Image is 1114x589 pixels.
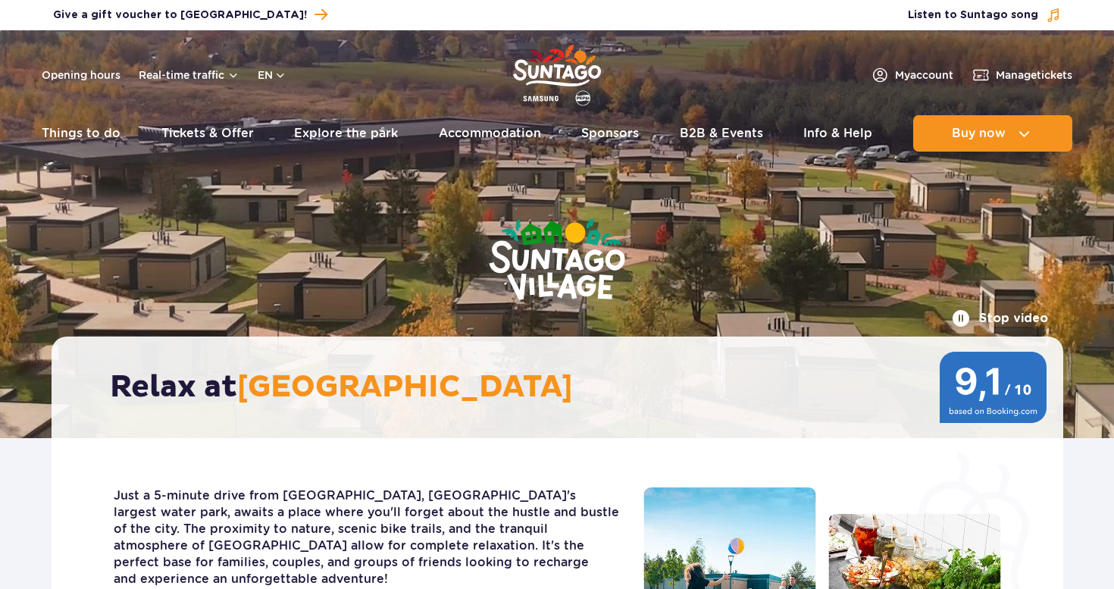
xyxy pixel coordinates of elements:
span: My account [895,67,953,83]
button: Stop video [952,309,1048,327]
img: Suntago Village [428,159,686,362]
h2: Relax at [110,368,1020,406]
button: en [258,67,286,83]
span: Listen to Suntago song [908,8,1038,23]
a: Tickets & Offer [161,115,254,152]
a: Park of Poland [513,38,601,108]
a: Accommodation [439,115,541,152]
a: Opening hours [42,67,120,83]
a: Explore the park [294,115,398,152]
span: [GEOGRAPHIC_DATA] [237,368,573,406]
button: Real-time traffic [139,69,239,81]
a: Give a gift voucher to [GEOGRAPHIC_DATA]! [53,5,327,25]
a: B2B & Events [680,115,763,152]
img: 9,1/10 wg ocen z Booking.com [938,352,1048,423]
a: Info & Help [803,115,872,152]
a: Things to do [42,115,120,152]
span: Buy now [952,127,1006,140]
span: Give a gift voucher to [GEOGRAPHIC_DATA]! [53,8,307,23]
button: Listen to Suntago song [908,8,1061,23]
a: Managetickets [972,66,1072,84]
a: Myaccount [871,66,953,84]
span: Manage tickets [996,67,1072,83]
button: Buy now [913,115,1072,152]
a: Sponsors [581,115,639,152]
p: Just a 5-minute drive from [GEOGRAPHIC_DATA], [GEOGRAPHIC_DATA]'s largest water park, awaits a pl... [114,487,621,587]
